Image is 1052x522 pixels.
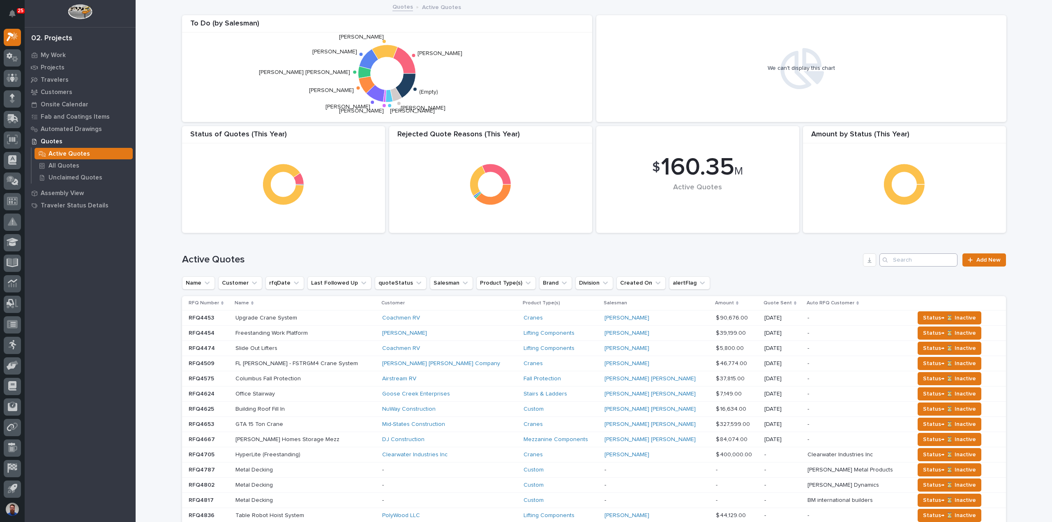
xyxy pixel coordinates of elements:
div: We can't display this chart [768,65,835,72]
button: Status→ ⏳ Inactive [918,509,981,522]
tr: RFQ4653RFQ4653 GTA 15 Ton CraneGTA 15 Ton Crane Mid-States Construction Cranes [PERSON_NAME] [PER... [182,417,1006,432]
a: Mezzanine Components [524,436,588,443]
span: Status→ ⏳ Inactive [923,328,976,338]
span: Status→ ⏳ Inactive [923,313,976,323]
p: Fab and Coatings Items [41,113,110,121]
p: Active Quotes [48,150,90,158]
span: Status→ ⏳ Inactive [923,435,976,444]
a: Custom [524,497,544,504]
button: Status→ ⏳ Inactive [918,311,981,324]
a: Goose Creek Enterprises [382,391,450,398]
button: Notifications [4,5,21,22]
a: Airstream RV [382,375,416,382]
a: [PERSON_NAME] [PERSON_NAME] [604,391,696,398]
a: [PERSON_NAME] [604,330,649,337]
p: Unclaimed Quotes [48,174,102,182]
p: - [764,497,801,504]
p: Quotes [41,138,62,145]
span: Status→ ⏳ Inactive [923,419,976,429]
text: [PERSON_NAME] [309,88,354,94]
a: Coachmen RV [382,345,420,352]
div: Notifications25 [10,10,21,23]
a: Automated Drawings [25,123,136,135]
button: Status→ ⏳ Inactive [918,402,981,416]
p: [PERSON_NAME] Dynamics [807,480,881,489]
a: Stairs & Ladders [524,391,567,398]
p: Onsite Calendar [41,101,88,108]
p: GTA 15 Ton Crane [235,419,285,428]
p: - [807,511,811,519]
p: [DATE] [764,421,801,428]
button: Customer [218,276,262,290]
a: Custom [524,467,544,474]
a: Cranes [524,360,543,367]
p: RFQ4836 [189,511,216,519]
span: Status→ ⏳ Inactive [923,480,976,490]
a: [PERSON_NAME] [PERSON_NAME] Company [382,360,500,367]
a: Travelers [25,74,136,86]
p: Clearwater Industries Inc [807,450,874,458]
p: - [807,435,811,443]
a: Mid-States Construction [382,421,445,428]
tr: RFQ4575RFQ4575 Columbus Fall ProtectionColumbus Fall Protection Airstream RV Fall Protection [PER... [182,371,1006,386]
a: Onsite Calendar [25,98,136,110]
p: Quote Sent [764,299,792,308]
p: [DATE] [764,345,801,352]
tr: RFQ4624RFQ4624 Office StairwayOffice Stairway Goose Creek Enterprises Stairs & Ladders [PERSON_NA... [182,386,1006,402]
p: - [807,419,811,428]
span: Status→ ⏳ Inactive [923,343,976,353]
tr: RFQ4802RFQ4802 Metal DeckingMetal Decking -Custom --- -[PERSON_NAME] Dynamics[PERSON_NAME] Dynami... [182,478,1006,493]
span: Status→ ⏳ Inactive [923,495,976,505]
span: Status→ ⏳ Inactive [923,450,976,460]
a: Active Quotes [32,148,136,159]
p: $ 37,815.00 [716,374,746,382]
p: Office Stairway [235,389,277,398]
tr: RFQ4625RFQ4625 Building Roof Fill InBuilding Roof Fill In NuWay Construction Custom [PERSON_NAME]... [182,402,1006,417]
p: Upgrade Crane System [235,313,299,322]
p: $ 90,676.00 [716,313,750,322]
p: $ 327,599.00 [716,419,752,428]
p: - [382,497,517,504]
p: RFQ4509 [189,359,216,367]
p: Amount [715,299,734,308]
p: Customer [381,299,405,308]
text: [PERSON_NAME] [390,108,435,114]
a: Quotes [25,135,136,147]
p: [DATE] [764,360,801,367]
p: - [807,374,811,382]
span: $ [652,160,660,175]
p: BM international builders [807,495,874,504]
text: (Empty) [419,89,438,95]
span: 160.35 [661,155,734,180]
p: RFQ4474 [189,343,217,352]
a: PolyWood LLC [382,512,420,519]
button: Status→ ⏳ Inactive [918,494,981,507]
p: - [604,497,709,504]
button: Brand [539,276,572,290]
p: [PERSON_NAME] Homes Storage Mezz [235,435,341,443]
input: Search [879,253,957,267]
a: Assembly View [25,187,136,199]
p: - [716,465,719,474]
a: [PERSON_NAME] [604,315,649,322]
p: Projects [41,64,65,71]
a: Quotes [392,2,413,11]
p: - [807,404,811,413]
span: Status→ ⏳ Inactive [923,404,976,414]
p: RFQ4802 [189,480,216,489]
p: Freestanding Work Platform [235,328,309,337]
tr: RFQ4817RFQ4817 Metal DeckingMetal Decking -Custom --- -BM international buildersBM international ... [182,493,1006,508]
div: Active Quotes [610,183,785,209]
p: Slide Out Lifters [235,343,279,352]
tr: RFQ4787RFQ4787 Metal DeckingMetal Decking -Custom --- -[PERSON_NAME] Metal Products[PERSON_NAME] ... [182,462,1006,478]
a: Fall Protection [524,375,561,382]
button: Product Type(s) [476,276,536,290]
button: Status→ ⏳ Inactive [918,448,981,461]
a: [PERSON_NAME] [604,451,649,458]
p: [DATE] [764,330,801,337]
text: [PERSON_NAME] [312,49,357,55]
p: Metal Decking [235,495,275,504]
p: - [807,359,811,367]
a: [PERSON_NAME] [PERSON_NAME] [604,406,696,413]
